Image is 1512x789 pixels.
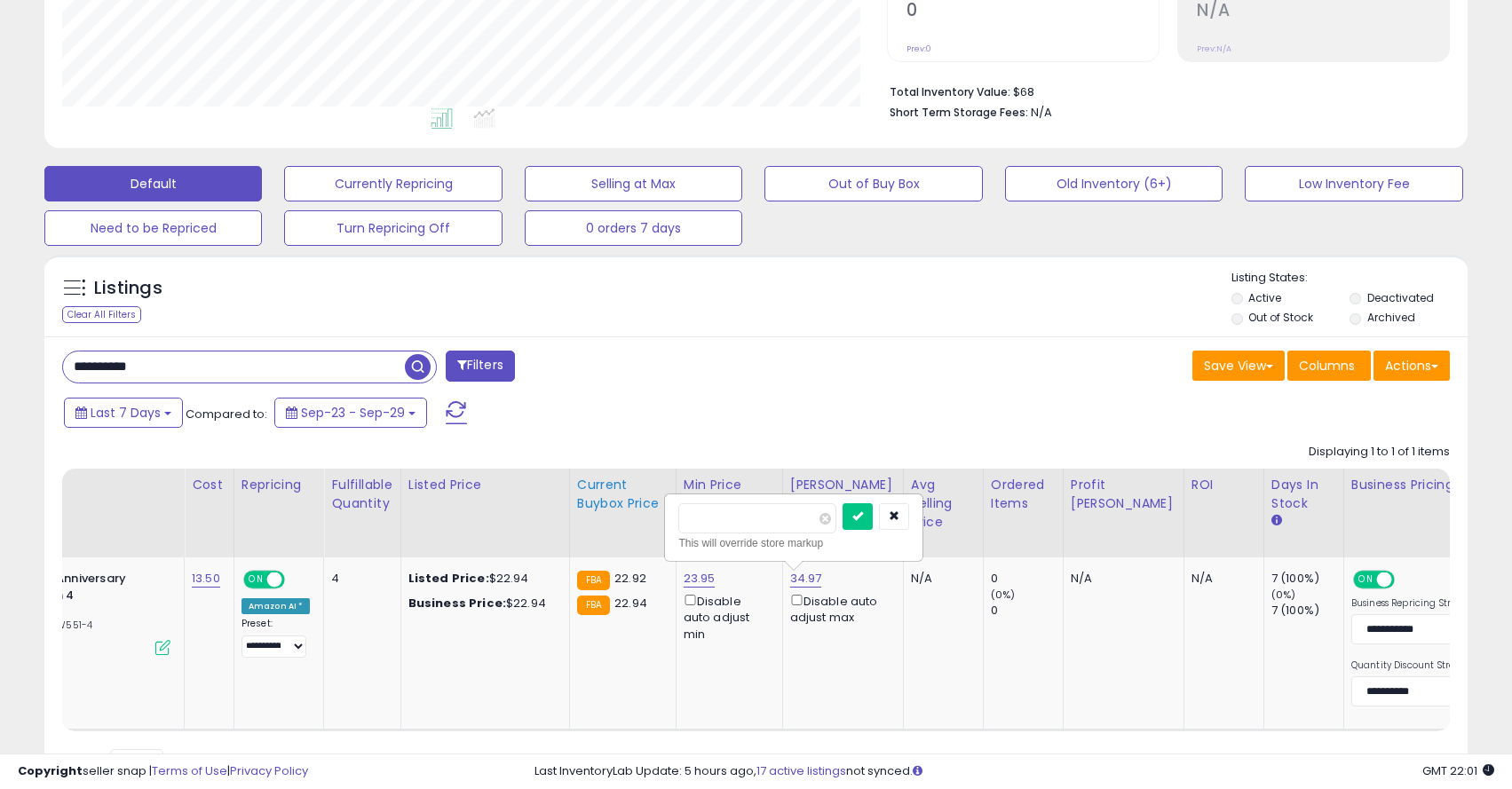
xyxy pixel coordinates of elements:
[284,166,502,201] button: Currently Repricing
[1392,572,1421,588] span: OFF
[1071,476,1176,513] div: Profit [PERSON_NAME]
[18,762,83,779] strong: Copyright
[152,762,227,779] a: Terms of Use
[911,476,976,532] div: Avg Selling Price
[284,210,502,246] button: Turn Repricing Off
[186,406,267,422] span: Compared to:
[1191,571,1250,587] div: N/A
[678,534,909,552] div: This will override store markup
[408,571,556,587] div: $22.94
[790,476,896,494] div: [PERSON_NAME]
[44,166,262,201] button: Default
[192,570,220,588] a: 13.50
[684,570,716,588] a: 23.95
[1271,571,1343,587] div: 7 (100%)
[1231,270,1468,287] p: Listing States:
[192,476,226,494] div: Cost
[756,762,846,779] a: 17 active listings
[790,570,822,588] a: 34.97
[1309,444,1450,461] div: Displaying 1 to 1 of 1 items
[241,476,317,494] div: Repricing
[1071,571,1170,587] div: N/A
[764,166,982,201] button: Out of Buy Box
[991,476,1056,513] div: Ordered Items
[1287,351,1371,381] button: Columns
[1351,659,1480,672] label: Quantity Discount Strategy:
[1271,603,1343,619] div: 7 (100%)
[245,572,267,588] span: ON
[991,588,1016,602] small: (0%)
[534,763,1494,780] div: Last InventoryLab Update: 5 hours ago, not synced.
[1197,43,1231,54] small: Prev: N/A
[408,476,562,494] div: Listed Price
[18,763,308,780] div: seller snap | |
[241,598,311,614] div: Amazon AI *
[91,404,161,422] span: Last 7 Days
[62,306,141,323] div: Clear All Filters
[911,571,970,587] div: N/A
[1248,290,1281,305] label: Active
[44,210,262,246] button: Need to be Repriced
[614,570,646,587] span: 22.92
[1192,351,1285,381] button: Save View
[1351,597,1480,610] label: Business Repricing Strategy:
[614,595,647,611] span: 22.94
[1367,290,1434,305] label: Deactivated
[1005,166,1223,201] button: Old Inventory (6+)
[282,572,311,588] span: OFF
[408,595,506,611] b: Business Price:
[331,571,386,587] div: 4
[1355,572,1377,588] span: ON
[1271,476,1336,513] div: Days In Stock
[684,591,769,643] div: Disable auto adjust min
[890,80,1437,101] li: $68
[577,476,669,513] div: Current Buybox Price
[301,404,405,422] span: Sep-23 - Sep-29
[1422,762,1494,779] span: 2025-10-7 22:01 GMT
[1191,476,1256,494] div: ROI
[991,603,1063,619] div: 0
[331,476,392,513] div: Fulfillable Quantity
[1373,351,1450,381] button: Actions
[1271,588,1296,602] small: (0%)
[790,591,890,626] div: Disable auto adjust max
[446,351,515,382] button: Filters
[890,84,1010,99] b: Total Inventory Value:
[408,596,556,611] div: $22.94
[525,210,742,246] button: 0 orders 7 days
[991,571,1063,587] div: 0
[1031,104,1052,121] span: N/A
[577,571,610,590] small: FBA
[230,762,308,779] a: Privacy Policy
[241,618,311,658] div: Preset:
[577,596,610,615] small: FBA
[408,570,489,587] b: Listed Price:
[684,476,775,494] div: Min Price
[274,398,427,428] button: Sep-23 - Sep-29
[1245,166,1462,201] button: Low Inventory Fee
[94,276,162,301] h5: Listings
[1367,310,1415,325] label: Archived
[1248,310,1313,325] label: Out of Stock
[1271,513,1282,529] small: Days In Stock.
[890,105,1028,120] b: Short Term Storage Fees:
[1299,357,1355,375] span: Columns
[64,398,183,428] button: Last 7 Days
[906,43,931,54] small: Prev: 0
[525,166,742,201] button: Selling at Max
